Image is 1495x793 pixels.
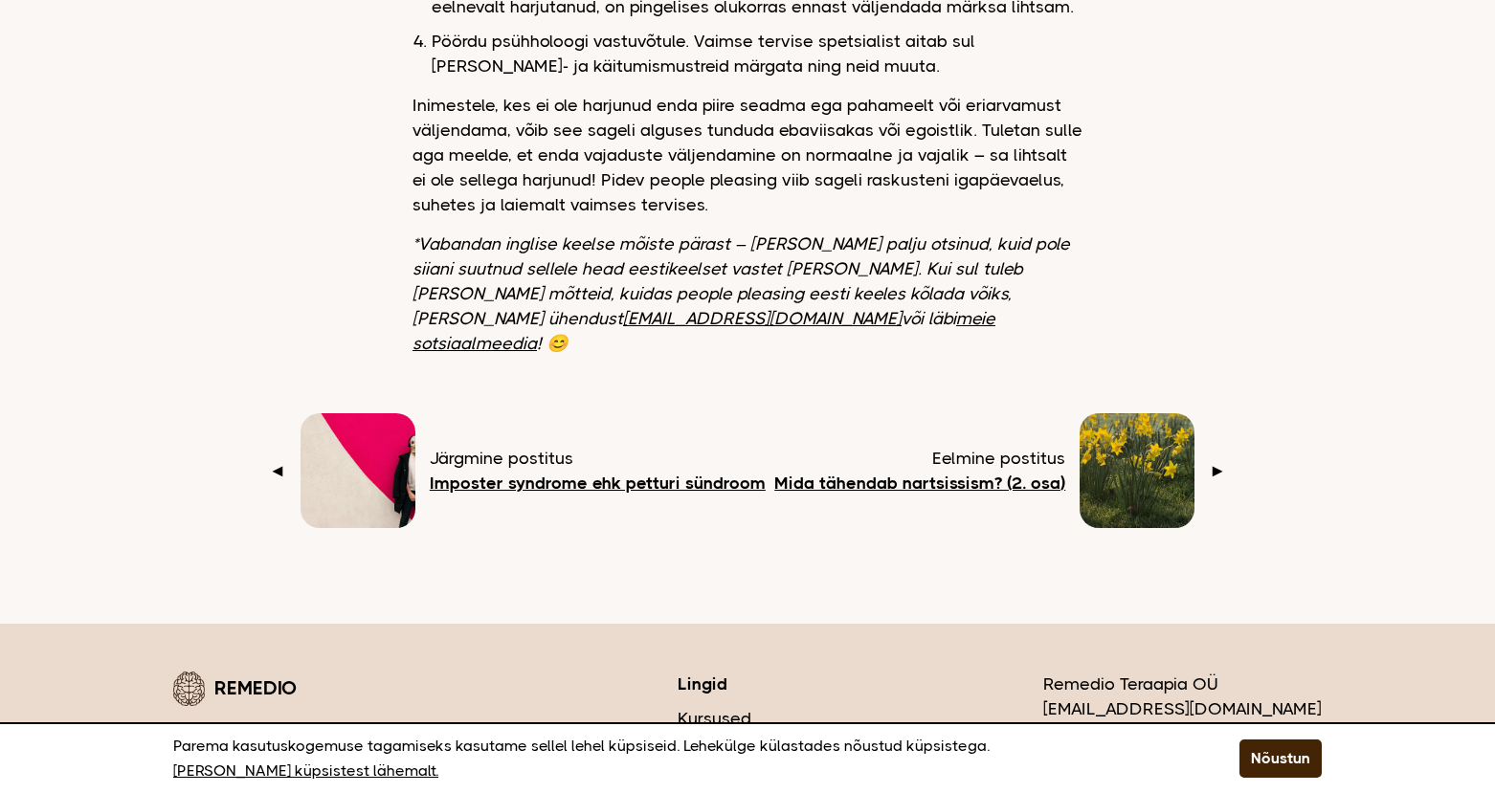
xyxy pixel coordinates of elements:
[413,93,1082,217] p: Inimestele, kes ei ole harjunud enda piire seadma ega pahameelt või eriarvamust väljendama, võib ...
[623,309,902,328] a: [EMAIL_ADDRESS][DOMAIN_NAME]
[432,29,1082,78] li: Pöördu psühholoogi vastuvõtule. Vaimse tervise spetsialist aitab sul [PERSON_NAME]- ja käitumismu...
[1043,696,1322,721] div: [EMAIL_ADDRESS][DOMAIN_NAME]
[430,474,766,493] b: Imposter syndrome ehk petturi sündroom
[173,759,438,783] a: [PERSON_NAME] küpsistest lähemalt.
[774,446,1065,471] span: Eelmine postitus
[269,458,286,483] span: ◄
[301,413,415,528] img: Mees gaasimaskiga seismas seina ääres
[678,672,928,696] h3: Lingid
[413,231,1082,356] p: *Vabandan inglise keelse mõiste pärast – [PERSON_NAME] palju otsinud, kuid pole siiani suutnud se...
[173,672,205,706] img: Remedio logo
[173,672,563,706] div: Remedio
[269,413,766,528] a: ◄ Järgmine postitus Imposter syndrome ehk petturi sündroom
[173,734,1192,783] p: Parema kasutuskogemuse tagamiseks kasutame sellel lehel küpsiseid. Lehekülge külastades nõustud k...
[1080,413,1194,528] img: Nartsissid õitsemas murulapil
[774,413,1226,528] a: Eelmine postitus Mida tähendab nartsissism? (2. osa) ►
[1043,672,1322,768] div: Remedio Teraapia OÜ
[430,446,766,471] span: Järgmine postitus
[1209,458,1226,483] span: ►
[774,474,1065,493] b: Mida tähendab nartsissism? (2. osa)
[678,706,928,731] a: Kursused
[1239,739,1322,778] button: Nõustun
